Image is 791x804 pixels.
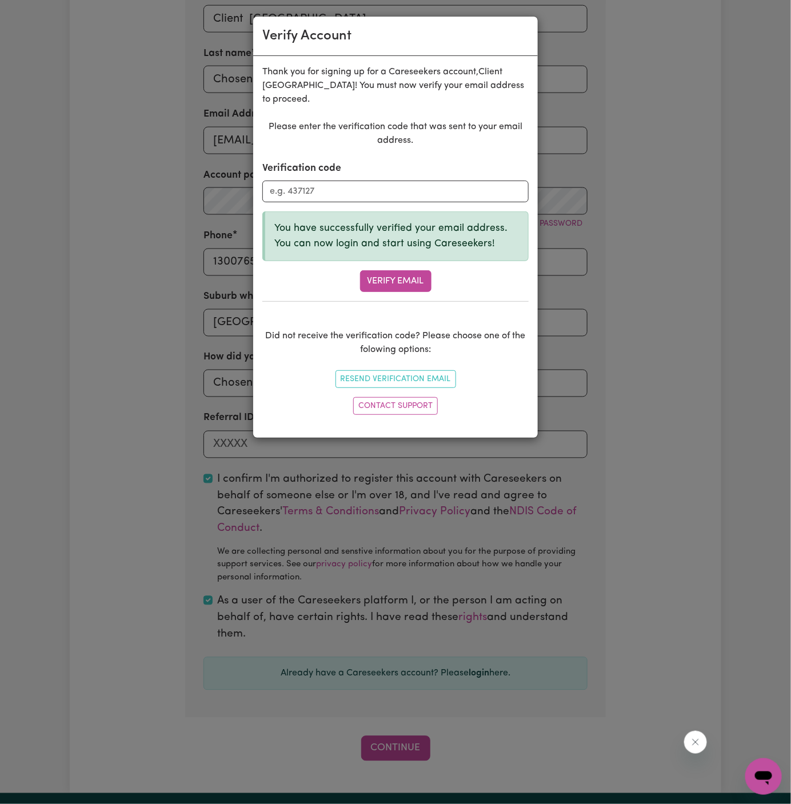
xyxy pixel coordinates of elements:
[353,397,438,415] a: Contact Support
[262,26,351,46] div: Verify Account
[262,329,529,357] p: Did not receive the verification code? Please choose one of the folowing options:
[335,370,456,388] button: Resend Verification Email
[7,8,69,17] span: Need any help?
[262,65,529,106] p: Thank you for signing up for a Careseekers account, Client [GEOGRAPHIC_DATA] ! You must now verif...
[360,270,432,292] button: Verify Email
[262,120,529,147] p: Please enter the verification code that was sent to your email address.
[262,181,529,202] input: e.g. 437127
[684,731,707,754] iframe: Close message
[274,221,519,251] p: You have successfully verified your email address. You can now login and start using Careseekers!
[262,161,341,176] label: Verification code
[745,758,782,795] iframe: Button to launch messaging window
